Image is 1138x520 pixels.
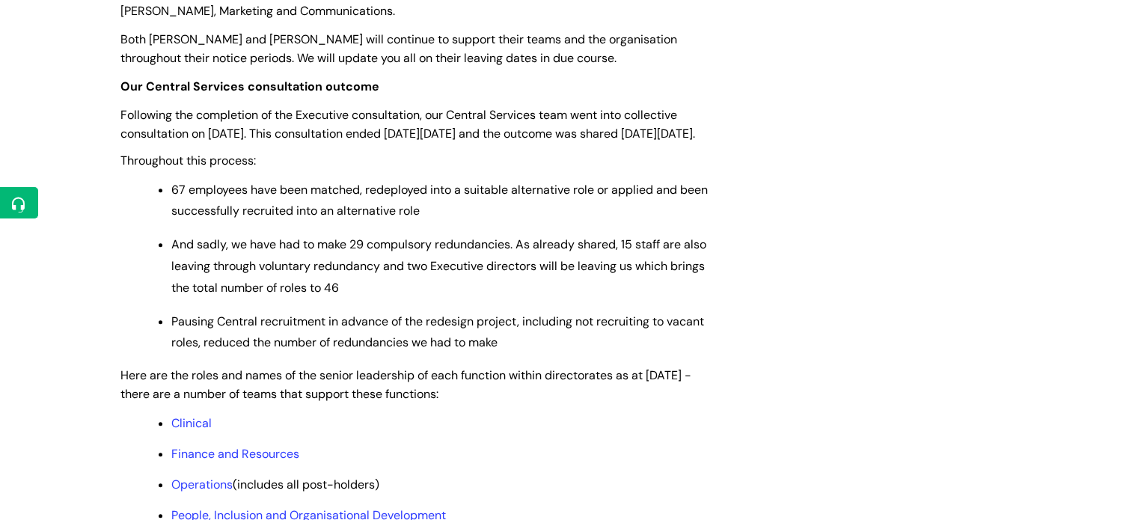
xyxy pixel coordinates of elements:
[120,367,691,402] span: Here are the roles and names of the senior leadership of each function within directorates as at ...
[171,477,379,492] span: (includes all post-holders)
[171,415,212,431] a: Clinical
[120,79,379,94] strong: Our Central Services consultation outcome
[171,234,712,299] p: And sadly, we have had to make 29 compulsory redundancies. As already shared, 15 staff are also l...
[120,153,256,168] span: Throughout this process:
[120,31,677,66] span: Both [PERSON_NAME] and [PERSON_NAME] will continue to support their teams and the organisation th...
[171,180,712,223] p: 67 employees have been matched, redeployed into a suitable alternative role or applied and been s...
[120,107,695,141] span: Following the completion of the Executive consultation, our Central Services team went into colle...
[171,311,712,355] p: Pausing Central recruitment in advance of the redesign project, including not recruiting to vacan...
[171,446,299,462] a: Finance and Resources
[171,477,233,492] a: Operations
